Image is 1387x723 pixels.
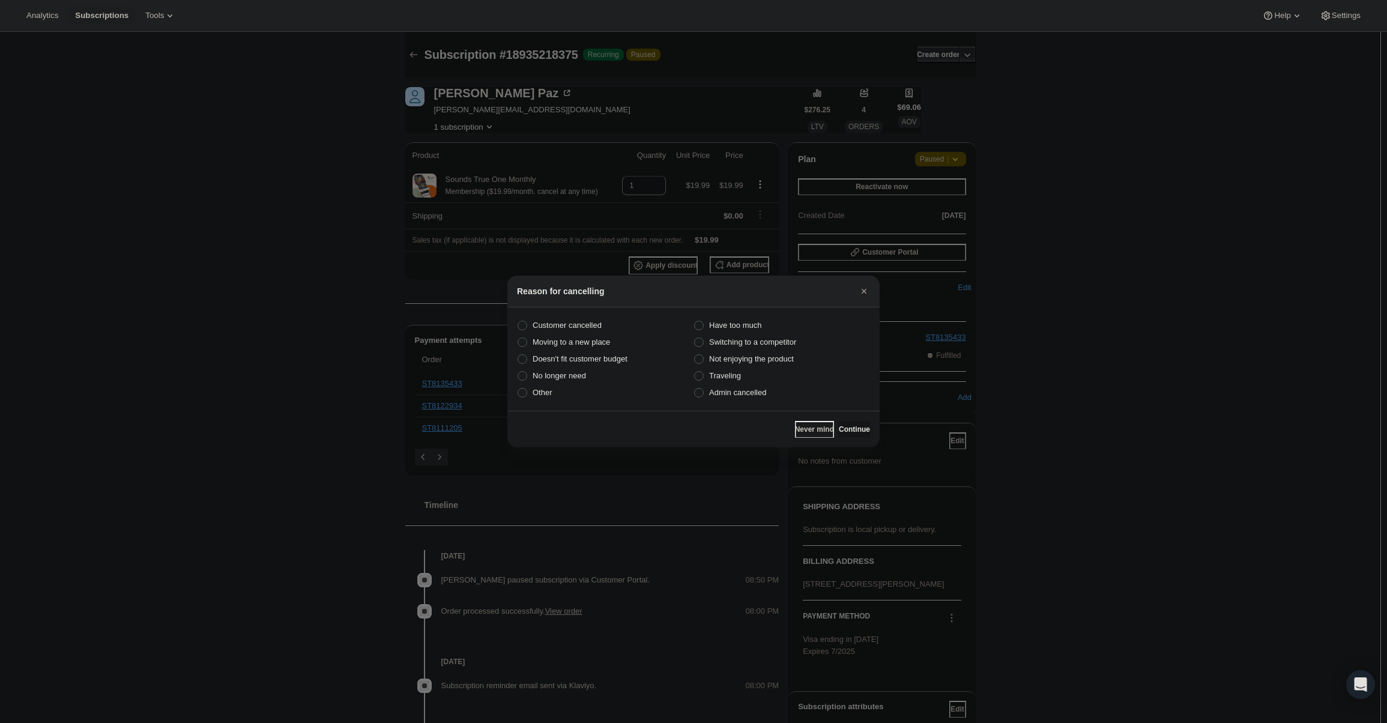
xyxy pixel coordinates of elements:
[709,321,761,330] span: Have too much
[75,11,128,20] span: Subscriptions
[533,371,586,380] span: No longer need
[709,337,796,346] span: Switching to a competitor
[795,421,834,438] button: Never mind
[19,7,65,24] button: Analytics
[1313,7,1368,24] button: Settings
[709,371,741,380] span: Traveling
[795,425,834,434] span: Never mind
[533,354,627,363] span: Doesn't fit customer budget
[26,11,58,20] span: Analytics
[68,7,136,24] button: Subscriptions
[138,7,183,24] button: Tools
[1274,11,1290,20] span: Help
[709,354,794,363] span: Not enjoying the product
[856,283,872,300] button: Close
[1255,7,1310,24] button: Help
[1346,670,1375,699] div: Open Intercom Messenger
[533,321,602,330] span: Customer cancelled
[533,337,610,346] span: Moving to a new place
[145,11,164,20] span: Tools
[517,285,604,297] h2: Reason for cancelling
[533,388,552,397] span: Other
[709,388,766,397] span: Admin cancelled
[1332,11,1361,20] span: Settings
